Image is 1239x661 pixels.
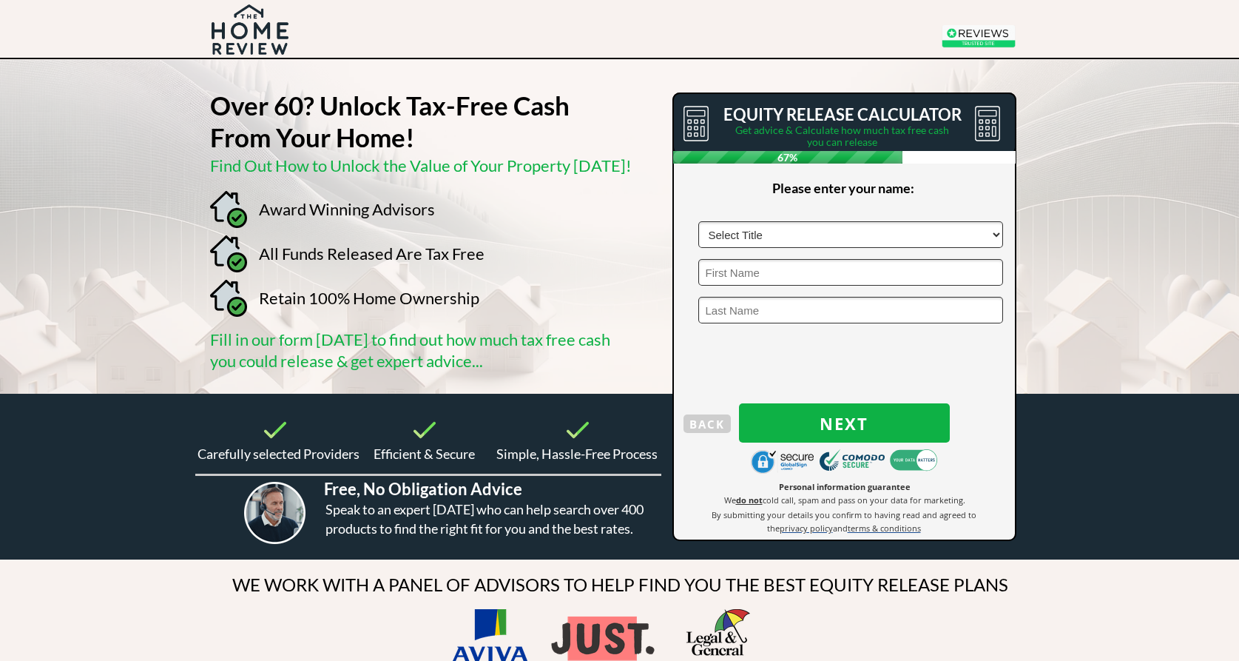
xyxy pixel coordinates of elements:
[698,259,1003,286] input: First Name
[325,501,644,537] span: Speak to an expert [DATE] who can help search over 400 products to find the right fit for you and...
[683,415,731,433] button: BACK
[673,151,902,164] span: 67%
[683,415,731,434] span: BACK
[780,522,833,534] a: privacy policy
[259,244,485,264] span: All Funds Released Are Tax Free
[496,446,658,462] span: Simple, Hassle-Free Process
[374,446,475,462] span: Efficient & Secure
[210,155,632,175] span: Find Out How to Unlock the Value of Your Property [DATE]!
[210,90,570,152] strong: Over 60? Unlock Tax-Free Cash From Your Home!
[739,414,950,433] span: Next
[259,288,479,308] span: Retain 100% Home Ownership
[712,509,976,534] span: By submitting your details you confirm to having read and agreed to the
[198,446,359,462] span: Carefully selected Providers
[210,329,610,371] span: Fill in our form [DATE] to find out how much tax free cash you could release & get expert advice...
[772,180,914,196] span: Please enter your name:
[698,297,1003,323] input: Last Name
[735,124,949,148] span: Get advice & Calculate how much tax free cash you can release
[736,494,763,506] strong: do not
[848,522,921,534] a: terms & conditions
[833,523,848,534] span: and
[739,403,950,443] button: Next
[259,199,435,219] span: Award Winning Advisors
[724,494,965,506] span: We cold call, spam and pass on your data for marketing.
[723,104,962,124] span: EQUITY RELEASE CALCULATOR
[779,481,911,492] span: Personal information guarantee
[232,574,1008,595] span: WE WORK WITH A PANEL OF ADVISORS TO HELP FIND YOU THE BEST EQUITY RELEASE PLANS
[324,479,522,499] span: Free, No Obligation Advice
